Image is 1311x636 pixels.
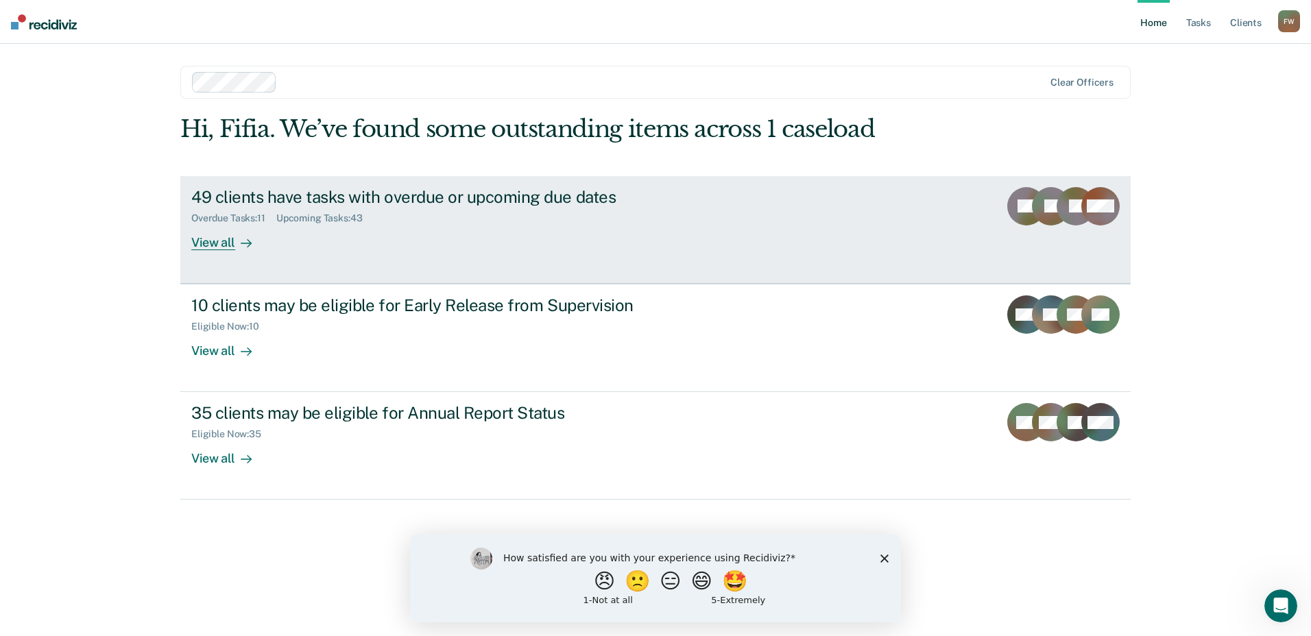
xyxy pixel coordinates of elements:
[11,14,77,29] img: Recidiviz
[1050,77,1114,88] div: Clear officers
[191,321,270,332] div: Eligible Now : 10
[1278,10,1300,32] div: F W
[180,392,1131,500] a: 35 clients may be eligible for Annual Report StatusEligible Now:35View all
[191,187,673,207] div: 49 clients have tasks with overdue or upcoming due dates
[191,223,268,250] div: View all
[180,284,1131,392] a: 10 clients may be eligible for Early Release from SupervisionEligible Now:10View all
[180,176,1131,284] a: 49 clients have tasks with overdue or upcoming due datesOverdue Tasks:11Upcoming Tasks:43View all
[410,534,901,622] iframe: Survey by Kim from Recidiviz
[191,428,272,440] div: Eligible Now : 35
[276,212,374,224] div: Upcoming Tasks : 43
[191,295,673,315] div: 10 clients may be eligible for Early Release from Supervision
[1264,589,1297,622] iframe: Intercom live chat
[191,440,268,467] div: View all
[191,403,673,423] div: 35 clients may be eligible for Annual Report Status
[180,115,941,143] div: Hi, Fifia. We’ve found some outstanding items across 1 caseload
[1278,10,1300,32] button: FW
[191,212,276,224] div: Overdue Tasks : 11
[191,332,268,359] div: View all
